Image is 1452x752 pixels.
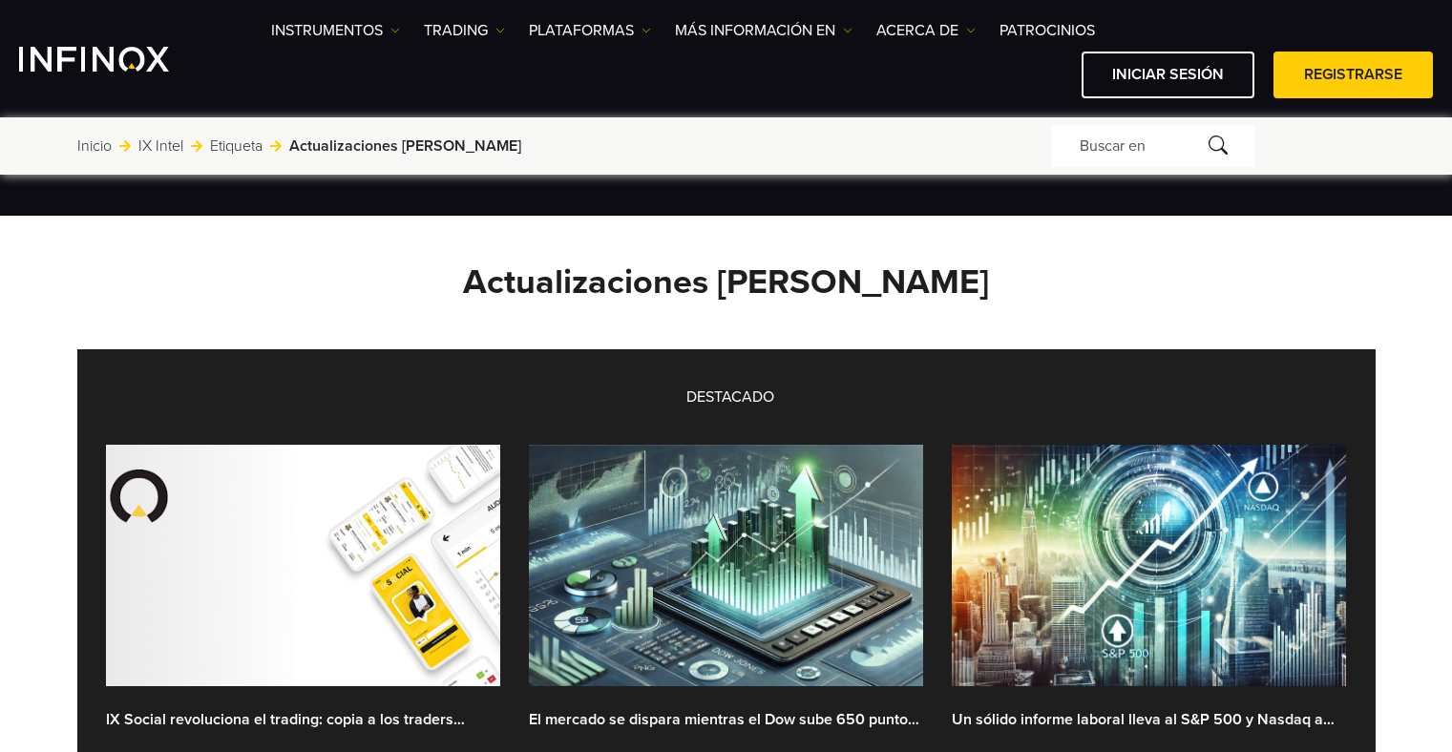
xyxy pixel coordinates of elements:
[1051,125,1255,167] div: Buscar en
[686,387,774,407] span: DESTACADO
[191,140,202,152] img: arrow-right
[675,19,852,42] a: Más información en
[19,47,214,72] a: INFINOX Logo
[210,135,263,157] a: Etiqueta
[529,19,651,42] a: PLATAFORMAS
[1000,19,1095,42] a: Patrocinios
[424,19,505,42] a: TRADING
[289,135,521,157] span: Actualizaciones [PERSON_NAME]
[77,261,1376,303] h3: Actualizaciones [PERSON_NAME]
[1082,52,1254,98] a: Iniciar sesión
[529,708,923,731] a: El mercado se dispara mientras el Dow sube 650 puntos en medio de datos positivos sobre la inflac...
[952,708,1346,731] a: Un sólido informe laboral lleva al S&P 500 y Nasdaq a máximos históricos.
[271,19,400,42] a: Instrumentos
[77,135,112,157] a: Inicio
[119,140,131,152] img: arrow-right
[270,140,282,152] img: arrow-right
[106,708,500,731] a: IX Social revoluciona el trading: copia a los traders profesionales con facilidad
[1273,52,1433,98] a: Registrarse
[876,19,976,42] a: ACERCA DE
[138,135,183,157] a: IX Intel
